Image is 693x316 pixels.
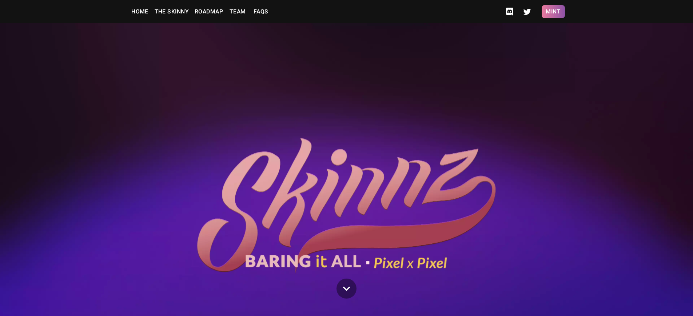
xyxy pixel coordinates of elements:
a: Home [128,4,152,19]
a: Team [226,4,249,19]
a: The Skinny [152,4,192,19]
button: Mint [542,5,565,18]
a: FAQs [249,4,272,19]
a: Roadmap [192,4,226,19]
